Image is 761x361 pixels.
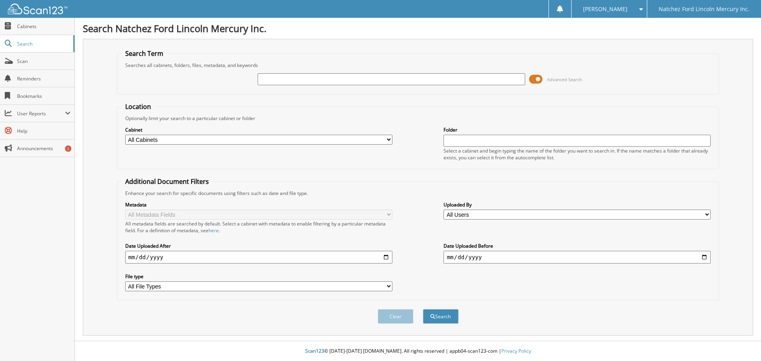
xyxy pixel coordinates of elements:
legend: Location [121,102,155,111]
span: Natchez Ford Lincoln Mercury Inc. [659,7,750,11]
legend: Search Term [121,49,167,58]
span: Scan123 [305,348,324,354]
label: Folder [444,126,711,133]
span: Search [17,40,69,47]
div: Select a cabinet and begin typing the name of the folder you want to search in. If the name match... [444,147,711,161]
span: [PERSON_NAME] [583,7,627,11]
h1: Search Natchez Ford Lincoln Mercury Inc. [83,22,753,35]
div: All metadata fields are searched by default. Select a cabinet with metadata to enable filtering b... [125,220,392,234]
span: User Reports [17,110,65,117]
button: Search [423,309,459,324]
label: Date Uploaded After [125,243,392,249]
span: Scan [17,58,71,65]
div: © [DATE]-[DATE] [DOMAIN_NAME]. All rights reserved | appb04-scan123-com | [75,342,761,361]
div: Searches all cabinets, folders, files, metadata, and keywords [121,62,715,69]
legend: Additional Document Filters [121,177,213,186]
input: start [125,251,392,264]
a: Privacy Policy [501,348,531,354]
span: Cabinets [17,23,71,30]
div: Enhance your search for specific documents using filters such as date and file type. [121,190,715,197]
label: File type [125,273,392,280]
label: Metadata [125,201,392,208]
span: Announcements [17,145,71,152]
span: Bookmarks [17,93,71,99]
label: Uploaded By [444,201,711,208]
img: scan123-logo-white.svg [8,4,67,14]
button: Clear [378,309,413,324]
input: end [444,251,711,264]
label: Date Uploaded Before [444,243,711,249]
a: here [208,227,219,234]
div: 1 [65,145,71,152]
label: Cabinet [125,126,392,133]
span: Reminders [17,75,71,82]
div: Optionally limit your search to a particular cabinet or folder [121,115,715,122]
span: Advanced Search [547,76,582,82]
span: Help [17,128,71,134]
